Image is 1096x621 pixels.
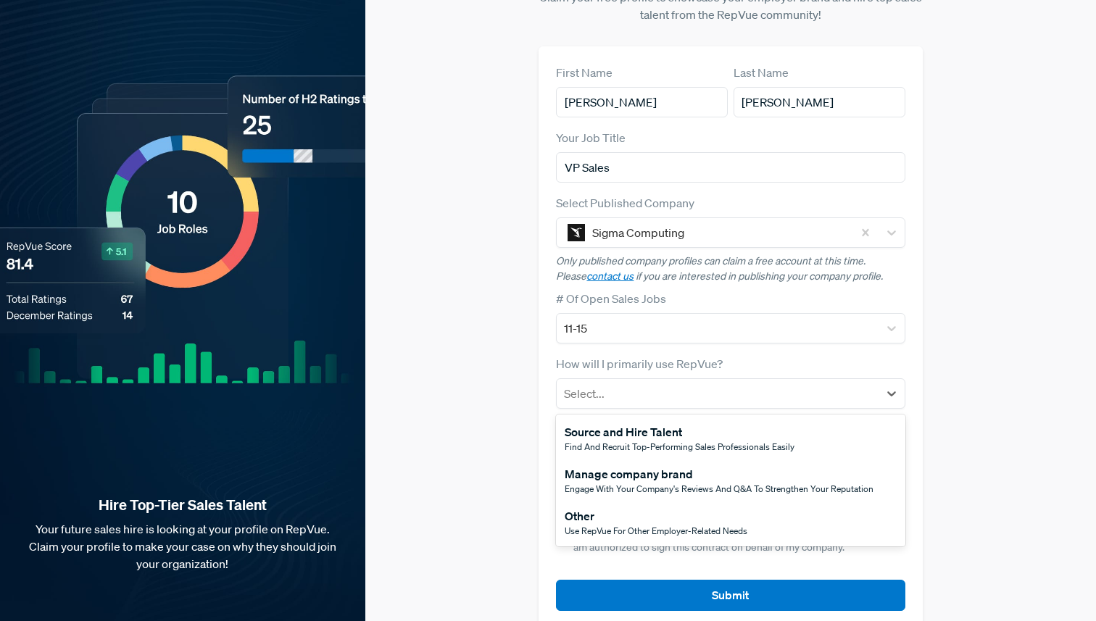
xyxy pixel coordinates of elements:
[568,224,585,241] img: Sigma Computing
[556,254,905,284] p: Only published company profiles can claim a free account at this time. Please if you are interest...
[556,290,666,307] label: # Of Open Sales Jobs
[23,496,342,514] strong: Hire Top-Tier Sales Talent
[565,525,747,537] span: Use RepVue for other employer-related needs
[565,507,747,525] div: Other
[734,64,789,81] label: Last Name
[565,423,794,441] div: Source and Hire Talent
[556,129,626,146] label: Your Job Title
[23,520,342,572] p: Your future sales hire is looking at your profile on RepVue. Claim your profile to make your case...
[565,483,873,495] span: Engage with your company's reviews and Q&A to strengthen your reputation
[556,152,905,183] input: Title
[565,441,794,453] span: Find and recruit top-performing sales professionals easily
[586,270,634,283] a: contact us
[734,87,905,117] input: Last Name
[556,580,905,611] button: Submit
[556,64,613,81] label: First Name
[556,194,694,212] label: Select Published Company
[565,465,873,483] div: Manage company brand
[556,87,728,117] input: First Name
[556,355,723,372] label: How will I primarily use RepVue?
